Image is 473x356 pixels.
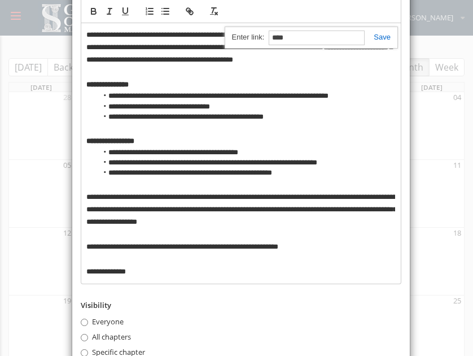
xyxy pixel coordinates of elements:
[81,332,131,343] label: All chapters
[81,319,88,326] input: Everyone
[72,296,120,311] label: Visibility
[81,334,88,341] input: All chapters
[81,316,124,328] label: Everyone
